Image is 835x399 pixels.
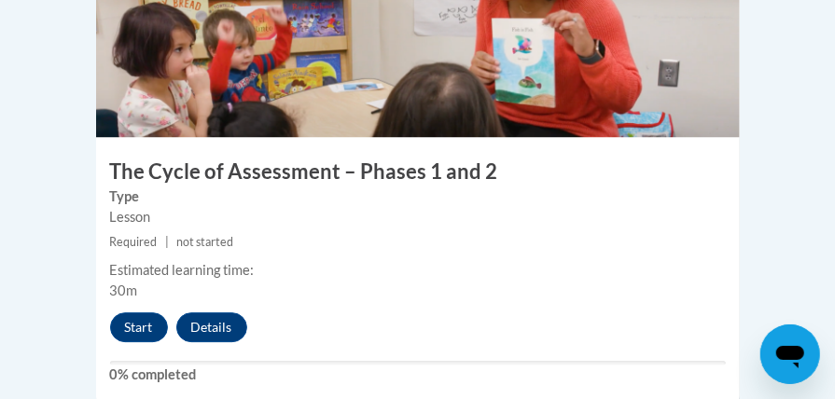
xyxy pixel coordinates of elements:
label: 0% completed [110,365,726,385]
button: Details [176,312,247,342]
span: 30m [110,282,138,298]
div: Estimated learning time: [110,260,726,281]
h3: The Cycle of Assessment – Phases 1 and 2 [96,158,740,186]
span: not started [176,235,233,249]
iframe: Button to launch messaging window [760,324,820,384]
label: Type [110,186,726,207]
span: | [165,235,169,249]
span: Required [110,235,158,249]
button: Start [110,312,168,342]
div: Lesson [110,207,726,227]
